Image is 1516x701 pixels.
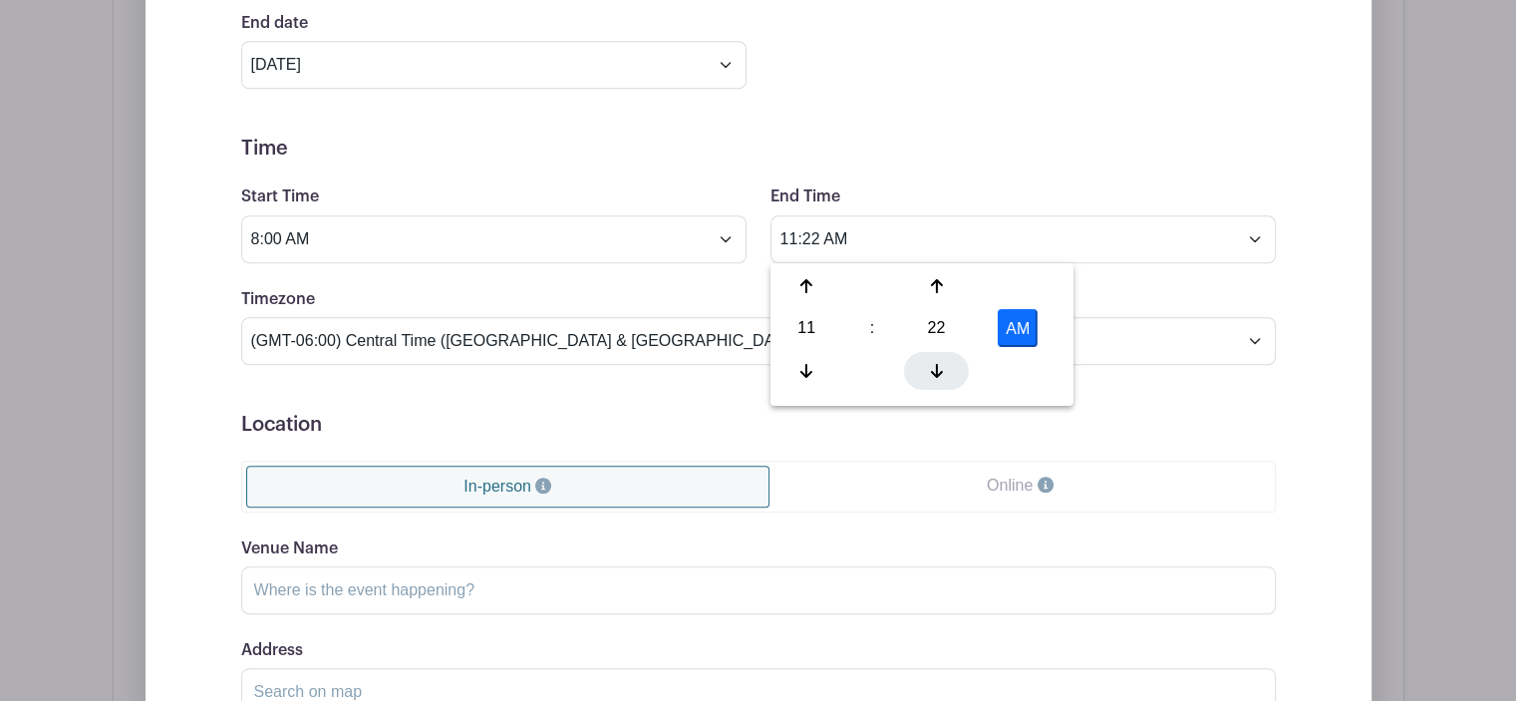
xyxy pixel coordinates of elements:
label: End date [241,14,308,33]
input: Select [241,215,747,263]
input: Pick date [241,41,747,89]
input: Where is the event happening? [241,566,1276,614]
label: Timezone [241,290,315,309]
div: Increment Hour [774,267,839,305]
a: Online [769,466,1270,506]
a: In-person [246,466,770,508]
div: : [846,309,899,347]
label: End Time [770,187,840,206]
button: AM [998,309,1038,347]
label: Address [241,641,303,660]
h5: Location [241,413,1276,437]
label: Start Time [241,187,319,206]
label: Venue Name [241,539,338,558]
div: Decrement Hour [774,351,839,389]
div: Increment Minute [904,267,969,305]
div: Pick Hour [774,309,839,347]
div: Pick Minute [904,309,969,347]
input: Select [770,215,1276,263]
div: Decrement Minute [904,351,969,389]
h5: Time [241,137,1276,161]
